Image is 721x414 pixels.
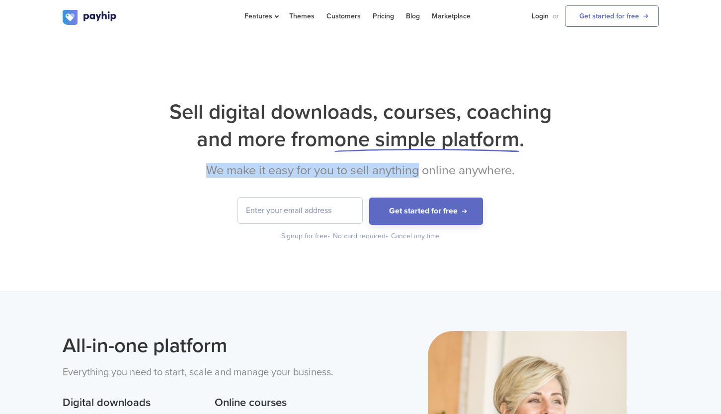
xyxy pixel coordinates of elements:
h2: We make it easy for you to sell anything online anywhere. [63,163,659,178]
div: Signup for free [281,231,331,241]
div: No card required [333,231,389,241]
span: Features [244,12,277,20]
a: Get started for free [565,5,659,27]
h1: Sell digital downloads, courses, coaching and more from [63,98,659,153]
span: • [386,232,388,240]
h3: Digital downloads [63,395,201,411]
span: • [327,232,330,240]
img: logo.svg [63,10,117,25]
h2: All-in-one platform [63,331,353,360]
h3: Online courses [215,395,353,411]
span: . [519,127,524,152]
div: Cancel any time [391,231,440,241]
span: one simple platform [334,127,519,152]
button: Get started for free [369,198,483,225]
p: Everything you need to start, scale and manage your business. [63,365,353,380]
input: Enter your email address [238,198,362,223]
